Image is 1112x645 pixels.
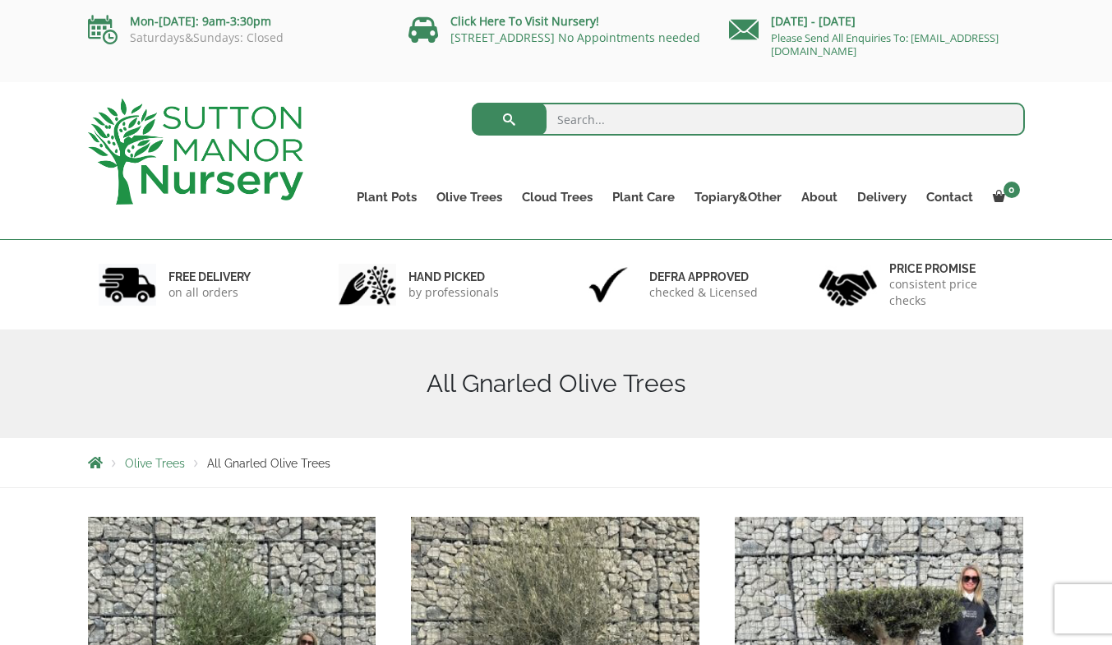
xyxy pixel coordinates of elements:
a: Click Here To Visit Nursery! [450,13,599,29]
h6: FREE DELIVERY [168,270,251,284]
img: 2.jpg [339,264,396,306]
a: 0 [983,186,1025,209]
input: Search... [472,103,1025,136]
a: Plant Pots [347,186,427,209]
nav: Breadcrumbs [88,456,1025,469]
img: 4.jpg [819,260,877,310]
h6: Defra approved [649,270,758,284]
img: 1.jpg [99,264,156,306]
span: 0 [1004,182,1020,198]
a: Cloud Trees [512,186,602,209]
p: checked & Licensed [649,284,758,301]
p: Saturdays&Sundays: Closed [88,31,384,44]
a: Contact [916,186,983,209]
p: by professionals [408,284,499,301]
a: Plant Care [602,186,685,209]
p: [DATE] - [DATE] [729,12,1025,31]
a: Please Send All Enquiries To: [EMAIL_ADDRESS][DOMAIN_NAME] [771,30,999,58]
a: Olive Trees [427,186,512,209]
img: 3.jpg [579,264,637,306]
a: Topiary&Other [685,186,791,209]
a: Delivery [847,186,916,209]
p: Mon-[DATE]: 9am-3:30pm [88,12,384,31]
p: on all orders [168,284,251,301]
h6: hand picked [408,270,499,284]
p: consistent price checks [889,276,1014,309]
a: About [791,186,847,209]
h6: Price promise [889,261,1014,276]
span: All Gnarled Olive Trees [207,457,330,470]
a: Olive Trees [125,457,185,470]
h1: All Gnarled Olive Trees [88,369,1025,399]
a: [STREET_ADDRESS] No Appointments needed [450,30,700,45]
img: logo [88,99,303,205]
